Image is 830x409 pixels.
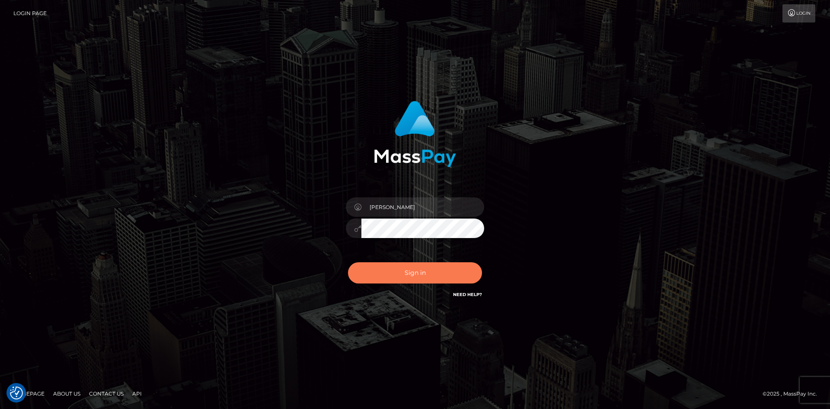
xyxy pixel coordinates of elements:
[361,197,484,217] input: Username...
[782,4,815,23] a: Login
[10,386,23,399] img: Revisit consent button
[10,387,48,400] a: Homepage
[763,389,824,399] div: © 2025 , MassPay Inc.
[13,4,47,23] a: Login Page
[86,387,127,400] a: Contact Us
[50,387,84,400] a: About Us
[348,262,482,283] button: Sign in
[10,386,23,399] button: Consent Preferences
[374,101,456,167] img: MassPay Login
[453,292,482,297] a: Need Help?
[129,387,145,400] a: API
